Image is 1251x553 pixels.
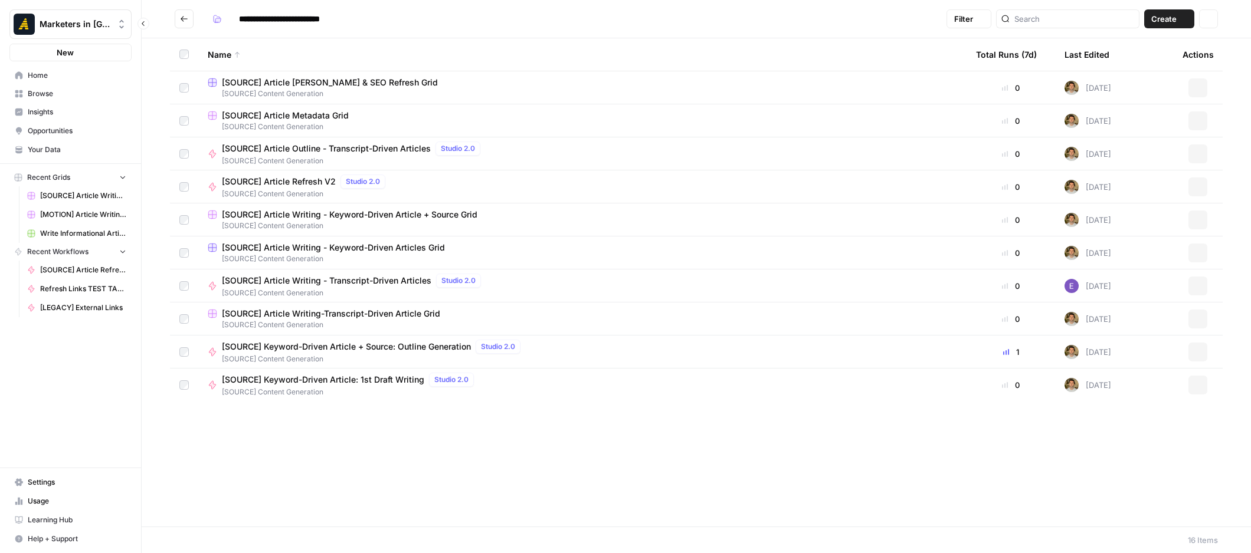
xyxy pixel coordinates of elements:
[22,205,132,224] a: [MOTION] Article Writing-Transcript-Driven Article Grid
[40,190,126,201] span: [SOURCE] Article Writing - Keyword-Driven Article + Source Grid
[346,176,380,187] span: Studio 2.0
[22,298,132,317] a: [LEGACY] External Links
[1065,378,1079,392] img: 5zyzjh3tw4s3l6pe5wy4otrd1hyg
[208,121,957,132] span: [SOURCE] Content Generation
[1014,13,1134,25] input: Search
[208,175,957,199] a: [SOURCE] Article Refresh V2Studio 2.0[SOURCE] Content Generation
[1065,114,1111,128] div: [DATE]
[208,220,957,231] span: [SOURCE] Content Generation
[947,9,991,28] button: Filter
[208,242,957,264] a: [SOURCE] Article Writing - Keyword-Driven Articles Grid[SOURCE] Content Generation
[1065,279,1111,293] div: [DATE]
[9,9,132,39] button: Workspace: Marketers in Demand
[976,148,1046,160] div: 0
[441,143,475,154] span: Studio 2.0
[222,275,431,287] span: [SOURCE] Article Writing - Transcript-Driven Articles
[1065,345,1079,359] img: 5zyzjh3tw4s3l6pe5wy4otrd1hyg
[222,176,336,187] span: [SOURCE] Article Refresh V2
[9,121,132,140] a: Opportunities
[1065,312,1111,326] div: [DATE]
[434,374,469,385] span: Studio 2.0
[222,288,486,298] span: [SOURCE] Content Generation
[22,224,132,243] a: Write Informational Article
[1183,38,1214,71] div: Actions
[9,243,132,261] button: Recent Workflows
[1065,378,1111,392] div: [DATE]
[1065,312,1079,326] img: 5zyzjh3tw4s3l6pe5wy4otrd1hyg
[40,18,111,30] span: Marketers in [GEOGRAPHIC_DATA]
[1065,38,1109,71] div: Last Edited
[208,77,957,99] a: [SOURCE] Article [PERSON_NAME] & SEO Refresh Grid[SOURCE] Content Generation
[222,189,390,199] span: [SOURCE] Content Generation
[1065,147,1079,161] img: 5zyzjh3tw4s3l6pe5wy4otrd1hyg
[1065,246,1111,260] div: [DATE]
[28,144,126,155] span: Your Data
[22,186,132,205] a: [SOURCE] Article Writing - Keyword-Driven Article + Source Grid
[208,38,957,71] div: Name
[9,103,132,121] a: Insights
[208,308,957,330] a: [SOURCE] Article Writing-Transcript-Driven Article Grid[SOURCE] Content Generation
[40,228,126,239] span: Write Informational Article
[222,242,445,254] span: [SOURCE] Article Writing - Keyword-Driven Articles Grid
[9,44,132,61] button: New
[208,274,957,298] a: [SOURCE] Article Writing - Transcript-Driven ArticlesStudio 2.0[SOURCE] Content Generation
[40,209,126,220] span: [MOTION] Article Writing-Transcript-Driven Article Grid
[1188,534,1218,546] div: 16 Items
[481,341,515,352] span: Studio 2.0
[28,496,126,506] span: Usage
[222,110,349,121] span: [SOURCE] Article Metadata Grid
[14,14,35,35] img: Marketers in Demand Logo
[175,9,194,28] button: Go back
[1065,279,1079,293] img: fgkld43o89z7d2dcu0r80zen0lng
[1065,213,1079,227] img: 5zyzjh3tw4s3l6pe5wy4otrd1hyg
[28,126,126,136] span: Opportunities
[1065,81,1079,95] img: 5zyzjh3tw4s3l6pe5wy4otrd1hyg
[57,47,74,58] span: New
[976,280,1046,292] div: 0
[40,284,126,294] span: Refresh Links TEST TASKS
[222,387,479,397] span: [SOURCE] Content Generation
[976,214,1046,226] div: 0
[28,534,126,544] span: Help + Support
[28,477,126,488] span: Settings
[1065,81,1111,95] div: [DATE]
[222,77,438,88] span: [SOURCE] Article [PERSON_NAME] & SEO Refresh Grid
[40,302,126,313] span: [LEGACY] External Links
[208,340,957,364] a: [SOURCE] Keyword-Driven Article + Source: Outline GenerationStudio 2.0[SOURCE] Content Generation
[27,246,89,257] span: Recent Workflows
[976,38,1037,71] div: Total Runs (7d)
[954,13,973,25] span: Filter
[9,66,132,85] a: Home
[1151,13,1177,25] span: Create
[28,70,126,81] span: Home
[22,279,132,298] a: Refresh Links TEST TASKS
[1065,147,1111,161] div: [DATE]
[1065,213,1111,227] div: [DATE]
[976,313,1046,325] div: 0
[222,354,525,364] span: [SOURCE] Content Generation
[222,308,440,320] span: [SOURCE] Article Writing-Transcript-Driven Article Grid
[222,209,477,220] span: [SOURCE] Article Writing - Keyword-Driven Article + Source Grid
[28,515,126,525] span: Learning Hub
[976,379,1046,391] div: 0
[222,341,471,353] span: [SOURCE] Keyword-Driven Article + Source: Outline Generation
[208,254,957,264] span: [SOURCE] Content Generation
[976,346,1046,358] div: 1
[1065,246,1079,260] img: 5zyzjh3tw4s3l6pe5wy4otrd1hyg
[40,265,126,275] span: [SOURCE] Article Refresh V2
[9,140,132,159] a: Your Data
[222,156,485,166] span: [SOURCE] Content Generation
[208,209,957,231] a: [SOURCE] Article Writing - Keyword-Driven Article + Source Grid[SOURCE] Content Generation
[27,172,70,183] span: Recent Grids
[9,529,132,548] button: Help + Support
[1144,9,1194,28] button: Create
[208,320,957,330] span: [SOURCE] Content Generation
[9,169,132,186] button: Recent Grids
[976,247,1046,259] div: 0
[976,181,1046,193] div: 0
[208,141,957,166] a: [SOURCE] Article Outline - Transcript-Driven ArticlesStudio 2.0[SOURCE] Content Generation
[441,275,476,286] span: Studio 2.0
[9,492,132,511] a: Usage
[208,88,957,99] span: [SOURCE] Content Generation
[1065,180,1079,194] img: 5zyzjh3tw4s3l6pe5wy4otrd1hyg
